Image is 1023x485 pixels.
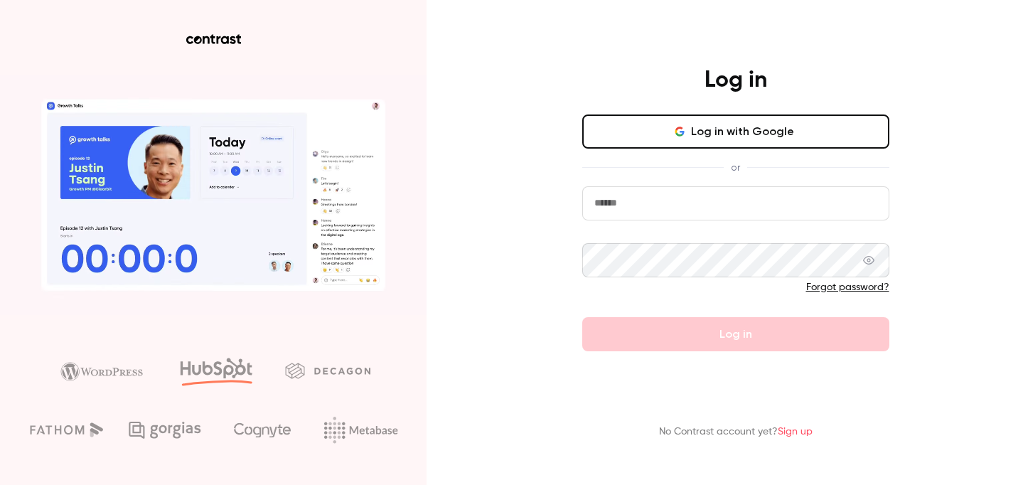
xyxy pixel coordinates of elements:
h4: Log in [705,66,767,95]
p: No Contrast account yet? [659,425,813,439]
a: Forgot password? [806,282,889,292]
span: or [724,160,747,175]
button: Log in with Google [582,114,889,149]
a: Sign up [778,427,813,437]
img: decagon [285,363,370,378]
